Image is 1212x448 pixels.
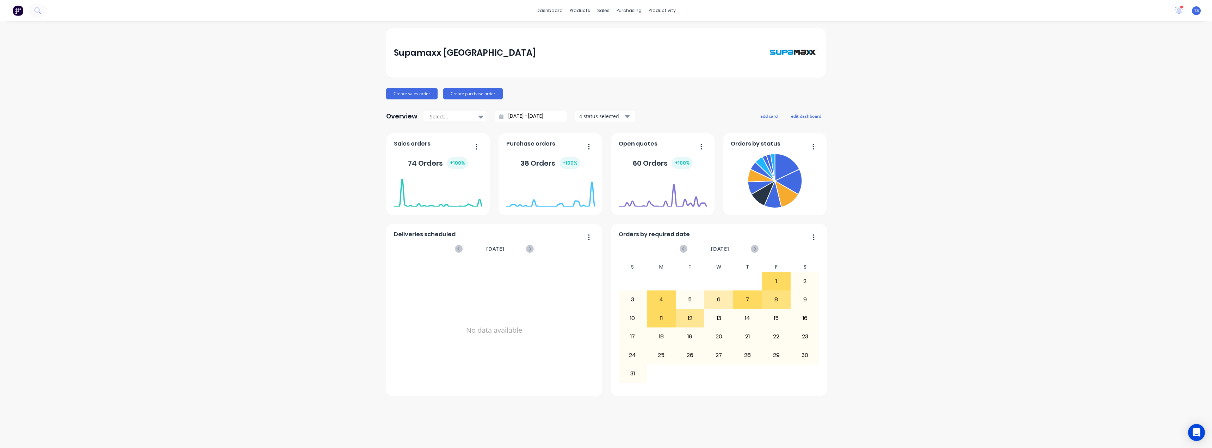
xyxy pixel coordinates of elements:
[734,346,762,364] div: 28
[613,5,645,16] div: purchasing
[791,272,819,290] div: 2
[594,5,613,16] div: sales
[386,109,418,123] div: Overview
[762,262,791,272] div: F
[520,157,580,169] div: 38 Orders
[769,35,818,70] img: Supamaxx Australia
[705,309,733,327] div: 13
[443,88,503,99] button: Create purchase order
[647,291,675,308] div: 4
[394,46,536,60] div: Supamaxx [GEOGRAPHIC_DATA]
[762,272,790,290] div: 1
[647,346,675,364] div: 25
[394,140,431,148] span: Sales orders
[633,157,693,169] div: 60 Orders
[647,262,676,272] div: M
[705,328,733,345] div: 20
[705,346,733,364] div: 27
[791,262,820,272] div: S
[394,262,595,399] div: No data available
[647,309,675,327] div: 11
[645,5,679,16] div: productivity
[734,291,762,308] div: 7
[762,346,790,364] div: 29
[791,346,819,364] div: 30
[486,245,505,253] span: [DATE]
[559,157,580,169] div: + 100 %
[762,328,790,345] div: 22
[705,291,733,308] div: 6
[676,291,704,308] div: 5
[731,140,780,148] span: Orders by status
[704,262,733,272] div: W
[647,328,675,345] div: 18
[566,5,594,16] div: products
[791,328,819,345] div: 23
[672,157,693,169] div: + 100 %
[575,111,635,122] button: 4 status selected
[408,157,468,169] div: 74 Orders
[711,245,729,253] span: [DATE]
[619,328,647,345] div: 17
[533,5,566,16] a: dashboard
[791,309,819,327] div: 16
[676,328,704,345] div: 19
[619,346,647,364] div: 24
[734,328,762,345] div: 21
[791,291,819,308] div: 9
[676,309,704,327] div: 12
[756,111,782,121] button: add card
[506,140,555,148] span: Purchase orders
[733,262,762,272] div: T
[762,309,790,327] div: 15
[619,140,657,148] span: Open quotes
[619,309,647,327] div: 10
[447,157,468,169] div: + 100 %
[1194,7,1199,14] span: TS
[13,5,23,16] img: Factory
[676,346,704,364] div: 26
[579,112,624,120] div: 4 status selected
[619,365,647,382] div: 31
[786,111,826,121] button: edit dashboard
[676,262,705,272] div: T
[762,291,790,308] div: 8
[1188,424,1205,441] div: Open Intercom Messenger
[386,88,438,99] button: Create sales order
[618,262,647,272] div: S
[734,309,762,327] div: 14
[619,291,647,308] div: 3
